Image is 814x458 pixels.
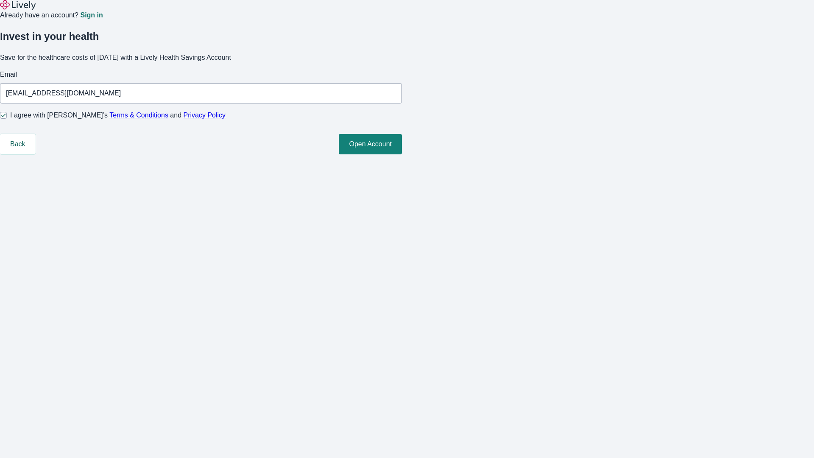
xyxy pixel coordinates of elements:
button: Open Account [339,134,402,154]
a: Sign in [80,12,103,19]
span: I agree with [PERSON_NAME]’s and [10,110,226,120]
a: Privacy Policy [184,112,226,119]
a: Terms & Conditions [109,112,168,119]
